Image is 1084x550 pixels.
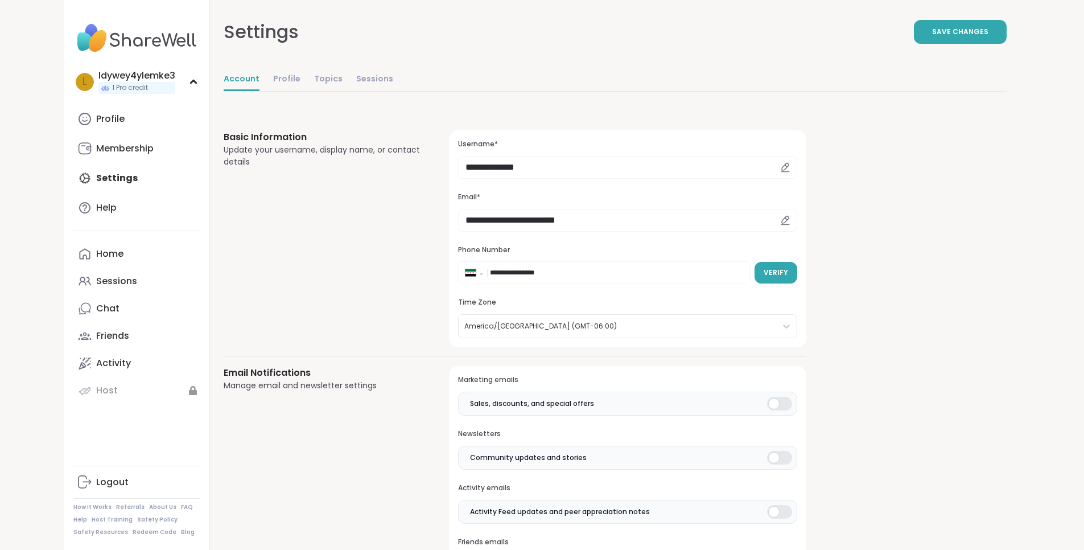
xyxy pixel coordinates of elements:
[755,262,797,284] button: Verify
[224,380,422,392] div: Manage email and newsletter settings
[224,18,299,46] div: Settings
[356,68,393,91] a: Sessions
[458,537,797,547] h3: Friends emails
[181,528,195,536] a: Blog
[224,130,422,144] h3: Basic Information
[314,68,343,91] a: Topics
[96,330,129,342] div: Friends
[73,194,200,221] a: Help
[458,192,797,202] h3: Email*
[73,516,87,524] a: Help
[92,516,133,524] a: Host Training
[133,528,176,536] a: Redeem Code
[96,275,137,288] div: Sessions
[458,375,797,385] h3: Marketing emails
[932,27,988,37] span: Save Changes
[458,139,797,149] h3: Username*
[73,135,200,162] a: Membership
[116,503,145,511] a: Referrals
[83,75,86,89] span: l
[73,322,200,350] a: Friends
[96,384,118,397] div: Host
[73,295,200,322] a: Chat
[96,202,117,214] div: Help
[73,18,200,58] img: ShareWell Nav Logo
[181,503,193,511] a: FAQ
[96,476,129,489] div: Logout
[96,113,125,125] div: Profile
[470,453,587,463] span: Community updates and stories
[458,483,797,493] h3: Activity emails
[470,399,594,409] span: Sales, discounts, and special offers
[470,507,650,517] span: Activity Feed updates and peer appreciation notes
[96,302,119,315] div: Chat
[73,469,200,496] a: Logout
[458,245,797,255] h3: Phone Number
[149,503,176,511] a: About Us
[73,503,112,511] a: How It Works
[224,68,259,91] a: Account
[96,142,154,155] div: Membership
[458,429,797,439] h3: Newsletters
[96,248,123,260] div: Home
[73,240,200,268] a: Home
[73,105,200,133] a: Profile
[273,68,300,91] a: Profile
[764,268,788,278] span: Verify
[914,20,1007,44] button: Save Changes
[224,366,422,380] h3: Email Notifications
[73,528,128,536] a: Safety Resources
[73,268,200,295] a: Sessions
[137,516,178,524] a: Safety Policy
[96,357,131,370] div: Activity
[458,298,797,307] h3: Time Zone
[112,83,148,93] span: 1 Pro credit
[73,377,200,404] a: Host
[224,144,422,168] div: Update your username, display name, or contact details
[73,350,200,377] a: Activity
[98,69,175,82] div: ldywey4ylemke3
